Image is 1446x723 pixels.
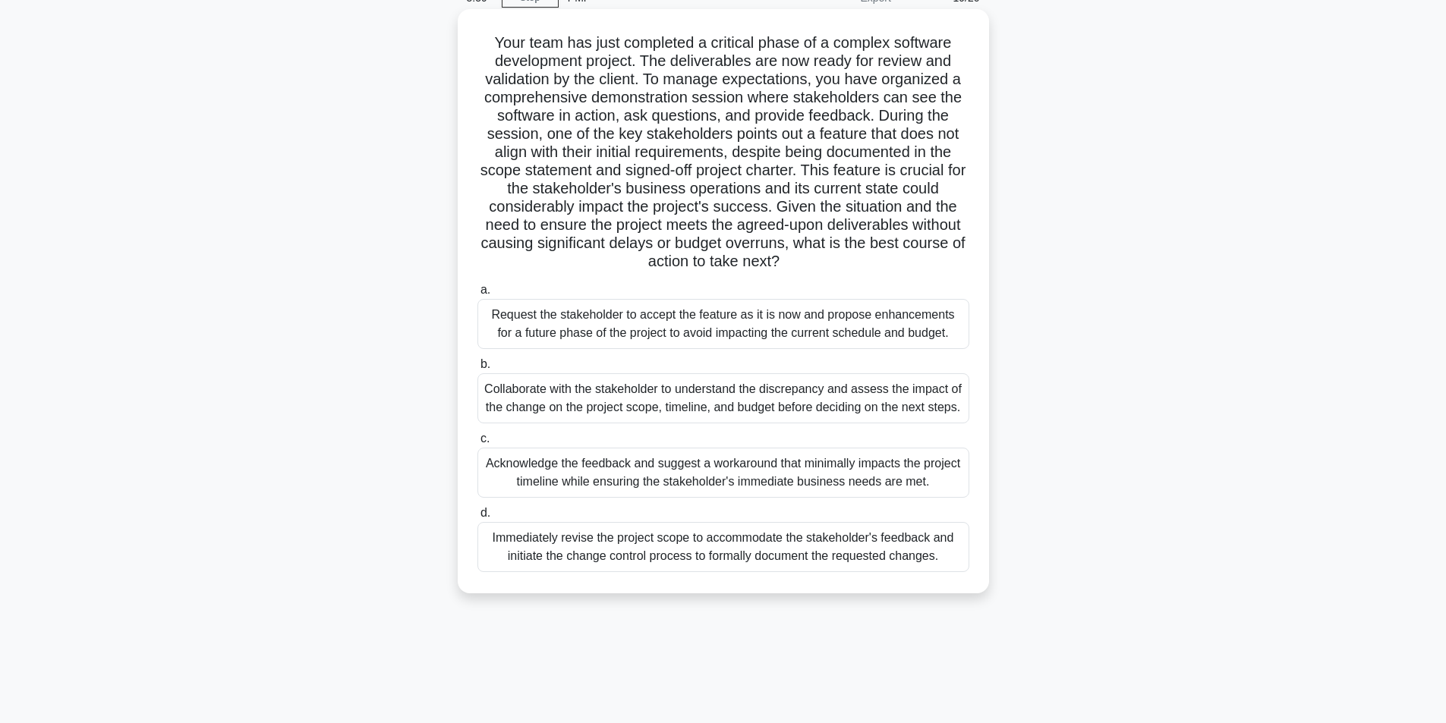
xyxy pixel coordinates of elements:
h5: Your team has just completed a critical phase of a complex software development project. The deli... [476,33,971,272]
div: Collaborate with the stakeholder to understand the discrepancy and assess the impact of the chang... [477,373,969,423]
div: Request the stakeholder to accept the feature as it is now and propose enhancements for a future ... [477,299,969,349]
span: d. [480,506,490,519]
span: b. [480,357,490,370]
div: Immediately revise the project scope to accommodate the stakeholder's feedback and initiate the c... [477,522,969,572]
div: Acknowledge the feedback and suggest a workaround that minimally impacts the project timeline whi... [477,448,969,498]
span: a. [480,283,490,296]
span: c. [480,432,490,445]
